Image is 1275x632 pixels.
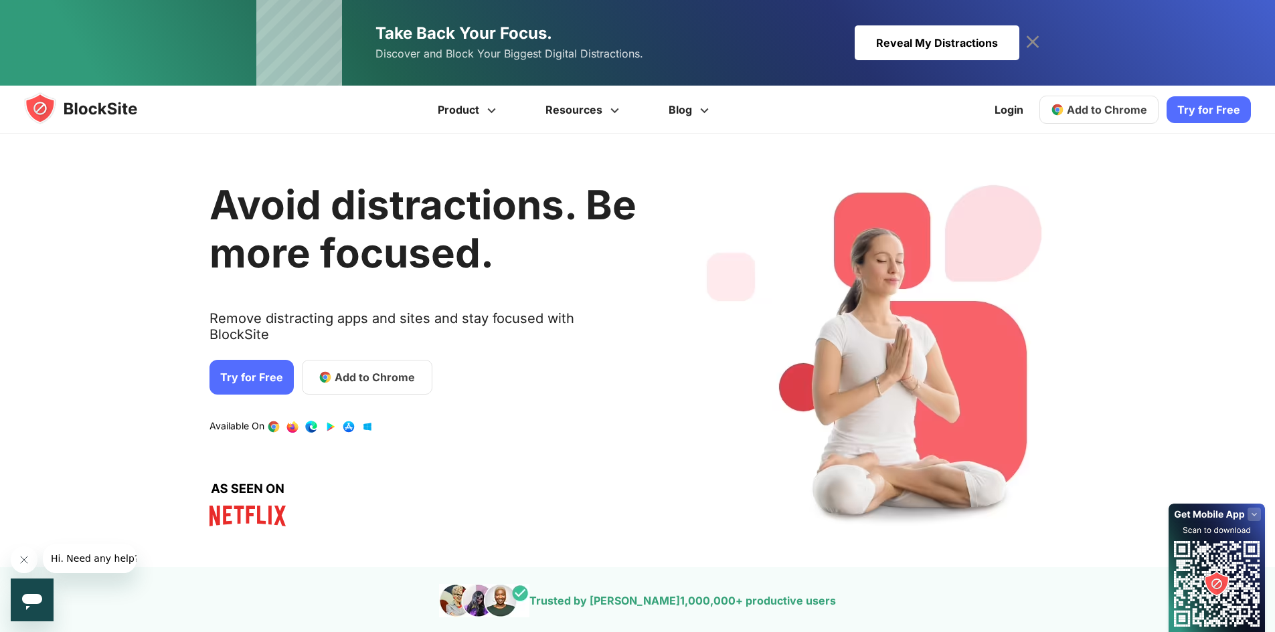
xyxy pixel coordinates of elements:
a: Add to Chrome [302,360,432,395]
text: Trusted by [PERSON_NAME] + productive users [529,594,836,607]
a: Try for Free [209,360,294,395]
text: Remove distracting apps and sites and stay focused with BlockSite [209,310,636,353]
a: Add to Chrome [1039,96,1159,124]
img: blocksite-icon.5d769676.svg [24,92,163,124]
span: Add to Chrome [1067,103,1147,116]
a: Resources [523,86,646,134]
span: Add to Chrome [335,369,415,385]
iframe: Button to launch messaging window [11,578,54,621]
img: chrome-icon.svg [1051,103,1064,116]
a: Blog [646,86,736,134]
iframe: Message from company [43,544,137,573]
img: pepole images [439,584,529,617]
div: Reveal My Distractions [855,25,1019,60]
iframe: Close message [11,546,37,573]
h1: Avoid distractions. Be more focused. [209,181,636,277]
text: Available On [209,420,264,433]
a: Try for Free [1167,96,1251,123]
a: Product [415,86,523,134]
span: Take Back Your Focus. [375,23,552,43]
span: Hi. Need any help? [8,9,96,20]
span: Discover and Block Your Biggest Digital Distractions. [375,44,643,64]
a: Login [987,94,1031,126]
span: 1,000,000 [680,594,736,607]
